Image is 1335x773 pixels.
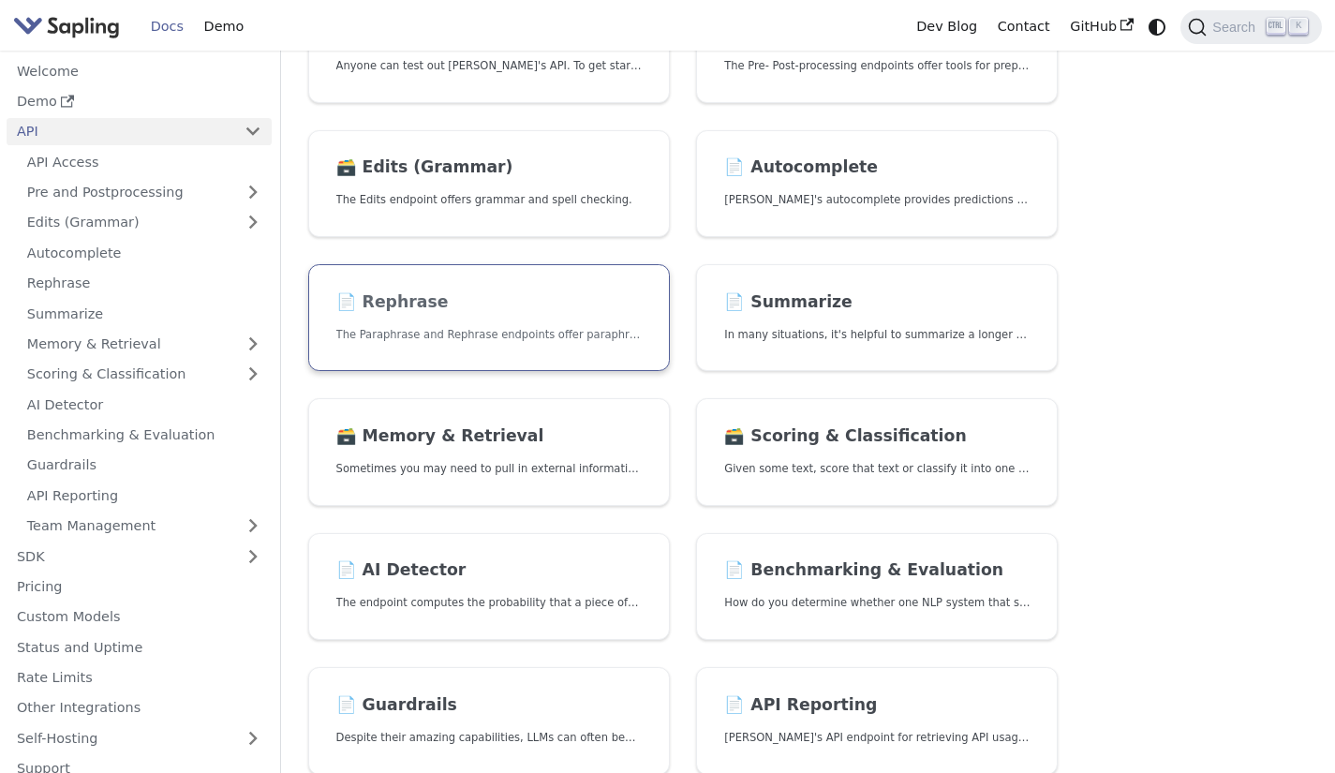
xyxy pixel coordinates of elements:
[724,426,1030,447] h2: Scoring & Classification
[1180,10,1321,44] button: Search (Ctrl+K)
[724,292,1030,313] h2: Summarize
[17,361,272,388] a: Scoring & Classification
[1289,18,1308,35] kbd: K
[336,426,642,447] h2: Memory & Retrieval
[7,118,234,145] a: API
[724,695,1030,716] h2: API Reporting
[17,270,272,297] a: Rephrase
[308,130,670,238] a: 🗃️ Edits (Grammar)The Edits endpoint offers grammar and spell checking.
[17,452,272,479] a: Guardrails
[1060,12,1143,41] a: GitHub
[17,482,272,509] a: API Reporting
[724,57,1030,75] p: The Pre- Post-processing endpoints offer tools for preparing your text data for ingestation as we...
[7,724,272,751] a: Self-Hosting
[724,729,1030,747] p: Sapling's API endpoint for retrieving API usage analytics.
[141,12,194,41] a: Docs
[7,694,272,721] a: Other Integrations
[17,391,272,418] a: AI Detector
[724,594,1030,612] p: How do you determine whether one NLP system that suggests edits
[234,543,272,570] button: Expand sidebar category 'SDK'
[1144,13,1171,40] button: Switch between dark and light mode (currently system mode)
[336,460,642,478] p: Sometimes you may need to pull in external information that doesn't fit in the context size of an...
[906,12,986,41] a: Dev Blog
[336,594,642,612] p: The endpoint computes the probability that a piece of text is AI-generated,
[17,179,272,206] a: Pre and Postprocessing
[696,533,1058,641] a: 📄️ Benchmarking & EvaluationHow do you determine whether one NLP system that suggests edits
[987,12,1061,41] a: Contact
[724,326,1030,344] p: In many situations, it's helpful to summarize a longer document into a shorter, more easily diges...
[696,130,1058,238] a: 📄️ Autocomplete[PERSON_NAME]'s autocomplete provides predictions of the next few characters or words
[7,603,272,631] a: Custom Models
[17,209,272,236] a: Edits (Grammar)
[724,560,1030,581] h2: Benchmarking & Evaluation
[336,560,642,581] h2: AI Detector
[696,398,1058,506] a: 🗃️ Scoring & ClassificationGiven some text, score that text or classify it into one of a set of p...
[724,191,1030,209] p: Sapling's autocomplete provides predictions of the next few characters or words
[336,729,642,747] p: Despite their amazing capabilities, LLMs can often behave in undesired
[308,264,670,372] a: 📄️ RephraseThe Paraphrase and Rephrase endpoints offer paraphrasing for particular styles.
[724,157,1030,178] h2: Autocomplete
[13,13,120,40] img: Sapling.ai
[7,88,272,115] a: Demo
[17,148,272,175] a: API Access
[17,239,272,266] a: Autocomplete
[234,118,272,145] button: Collapse sidebar category 'API'
[724,460,1030,478] p: Given some text, score that text or classify it into one of a set of pre-specified categories.
[7,543,234,570] a: SDK
[336,157,642,178] h2: Edits (Grammar)
[308,533,670,641] a: 📄️ AI DetectorThe endpoint computes the probability that a piece of text is AI-generated,
[7,664,272,691] a: Rate Limits
[336,292,642,313] h2: Rephrase
[7,633,272,661] a: Status and Uptime
[336,695,642,716] h2: Guardrails
[308,398,670,506] a: 🗃️ Memory & RetrievalSometimes you may need to pull in external information that doesn't fit in t...
[1207,20,1267,35] span: Search
[7,57,272,84] a: Welcome
[7,573,272,601] a: Pricing
[194,12,254,41] a: Demo
[696,264,1058,372] a: 📄️ SummarizeIn many situations, it's helpful to summarize a longer document into a shorter, more ...
[17,422,272,449] a: Benchmarking & Evaluation
[336,191,642,209] p: The Edits endpoint offers grammar and spell checking.
[17,513,272,540] a: Team Management
[13,13,126,40] a: Sapling.ai
[336,57,642,75] p: Anyone can test out Sapling's API. To get started with the API, simply:
[336,326,642,344] p: The Paraphrase and Rephrase endpoints offer paraphrasing for particular styles.
[17,331,272,358] a: Memory & Retrieval
[17,300,272,327] a: Summarize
